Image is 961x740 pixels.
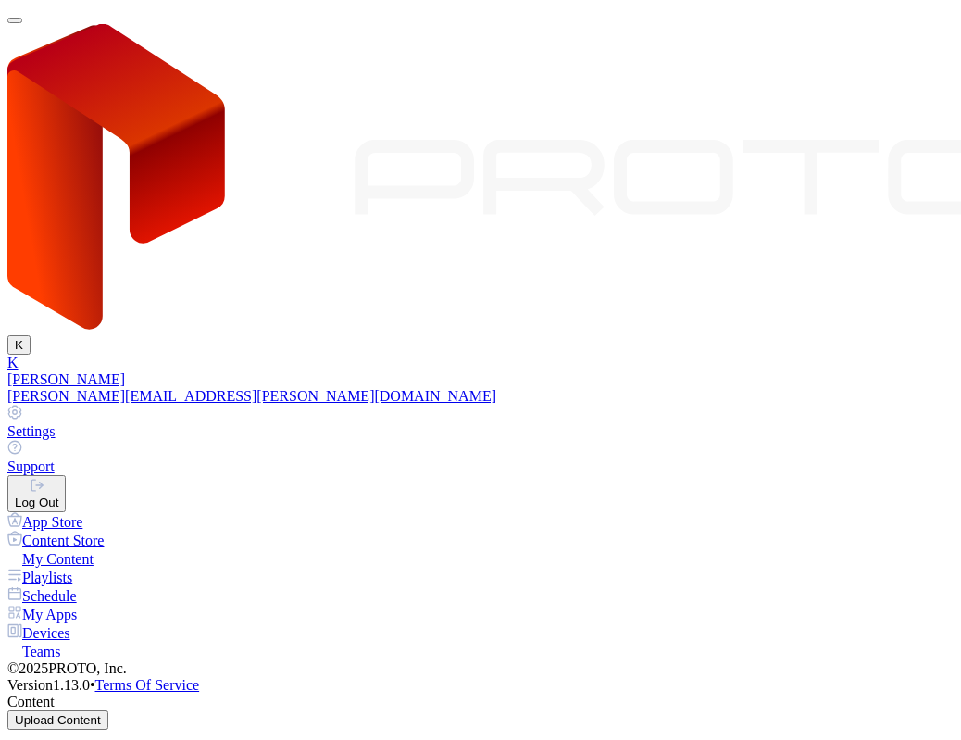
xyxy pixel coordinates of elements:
[7,355,954,371] div: K
[7,335,31,355] button: K
[7,549,954,568] a: My Content
[15,495,58,509] div: Log Out
[7,694,954,710] div: Content
[7,440,954,475] a: Support
[7,475,66,512] button: Log Out
[7,568,954,586] a: Playlists
[15,713,101,727] div: Upload Content
[95,677,200,693] a: Terms Of Service
[7,512,954,531] a: App Store
[7,586,954,605] a: Schedule
[7,458,954,475] div: Support
[7,660,954,677] div: © 2025 PROTO, Inc.
[7,605,954,623] a: My Apps
[7,355,954,405] a: K[PERSON_NAME][PERSON_NAME][EMAIL_ADDRESS][PERSON_NAME][DOMAIN_NAME]
[7,405,954,440] a: Settings
[7,423,954,440] div: Settings
[7,642,954,660] a: Teams
[7,531,954,549] a: Content Store
[7,677,95,693] span: Version 1.13.0 •
[7,623,954,642] a: Devices
[7,710,108,730] button: Upload Content
[7,388,954,405] div: [PERSON_NAME][EMAIL_ADDRESS][PERSON_NAME][DOMAIN_NAME]
[7,371,954,388] div: [PERSON_NAME]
